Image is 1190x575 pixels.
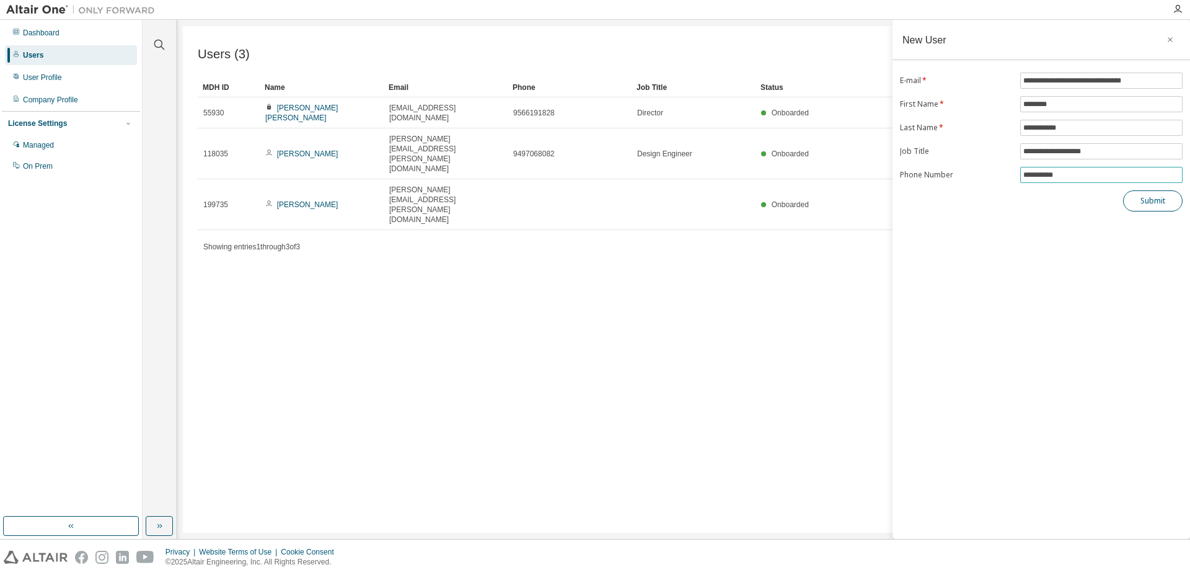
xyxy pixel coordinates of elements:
[23,50,43,60] div: Users
[900,76,1013,86] label: E-mail
[900,99,1013,109] label: First Name
[900,146,1013,156] label: Job Title
[513,149,555,159] span: 9497068082
[8,118,67,128] div: License Settings
[203,108,224,118] span: 55930
[203,200,228,210] span: 199735
[637,108,663,118] span: Director
[23,95,78,105] div: Company Profile
[95,551,108,564] img: instagram.svg
[281,547,341,557] div: Cookie Consent
[116,551,129,564] img: linkedin.svg
[900,123,1013,133] label: Last Name
[23,73,62,82] div: User Profile
[389,134,502,174] span: [PERSON_NAME][EMAIL_ADDRESS][PERSON_NAME][DOMAIN_NAME]
[902,35,946,45] div: New User
[198,47,250,61] span: Users (3)
[637,149,692,159] span: Design Engineer
[277,200,338,209] a: [PERSON_NAME]
[1123,190,1183,212] button: Submit
[637,78,751,97] div: Job Title
[203,243,300,251] span: Showing entries 1 through 3 of 3
[6,4,161,16] img: Altair One
[389,103,502,123] span: [EMAIL_ADDRESS][DOMAIN_NAME]
[772,149,809,158] span: Onboarded
[165,557,342,568] p: © 2025 Altair Engineering, Inc. All Rights Reserved.
[389,185,502,225] span: [PERSON_NAME][EMAIL_ADDRESS][PERSON_NAME][DOMAIN_NAME]
[75,551,88,564] img: facebook.svg
[513,78,627,97] div: Phone
[760,78,1104,97] div: Status
[23,161,53,171] div: On Prem
[203,149,228,159] span: 118035
[265,104,338,122] a: [PERSON_NAME] [PERSON_NAME]
[165,547,199,557] div: Privacy
[513,108,555,118] span: 9566191828
[900,170,1013,180] label: Phone Number
[265,78,379,97] div: Name
[389,78,503,97] div: Email
[199,547,281,557] div: Website Terms of Use
[277,149,338,158] a: [PERSON_NAME]
[772,109,809,117] span: Onboarded
[23,140,54,150] div: Managed
[4,551,68,564] img: altair_logo.svg
[203,78,255,97] div: MDH ID
[772,200,809,209] span: Onboarded
[23,28,59,38] div: Dashboard
[136,551,154,564] img: youtube.svg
